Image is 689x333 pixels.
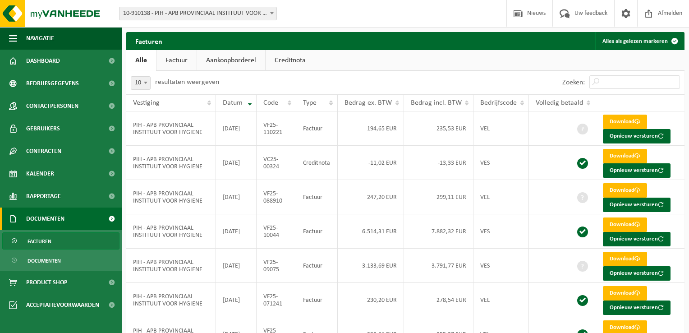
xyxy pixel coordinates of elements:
td: -13,33 EUR [404,146,474,180]
td: VF25-088910 [257,180,296,214]
button: Opnieuw versturen [603,129,671,143]
td: 235,53 EUR [404,111,474,146]
span: Facturen [28,233,51,250]
span: Dashboard [26,50,60,72]
a: Alle [126,50,156,71]
span: Vestiging [133,99,160,106]
td: VC25-00324 [257,146,296,180]
a: Documenten [2,252,119,269]
span: 10-910138 - PIH - APB PROVINCIAAL INSTITUUT VOOR HYGIENE - ANTWERPEN [119,7,276,20]
span: Volledig betaald [536,99,583,106]
a: Download [603,217,647,232]
span: 10 [131,77,150,89]
td: PIH - APB PROVINCIAAL INSTITUUT VOOR HYGIENE [126,146,216,180]
td: VEL [473,283,529,317]
span: Navigatie [26,27,54,50]
span: 10-910138 - PIH - APB PROVINCIAAL INSTITUUT VOOR HYGIENE - ANTWERPEN [119,7,277,20]
a: Download [603,149,647,163]
span: Datum [223,99,243,106]
td: VF25-071241 [257,283,296,317]
button: Opnieuw versturen [603,266,671,281]
span: 10 [131,76,151,90]
a: Creditnota [266,50,315,71]
td: 278,54 EUR [404,283,474,317]
span: Documenten [28,252,61,269]
button: Opnieuw versturen [603,163,671,178]
td: -11,02 EUR [338,146,404,180]
span: Bedrag ex. BTW [344,99,392,106]
label: resultaten weergeven [155,79,219,86]
a: Download [603,115,647,129]
a: Aankoopborderel [197,50,265,71]
span: Code [263,99,278,106]
td: PIH - APB PROVINCIAAL INSTITUUT VOOR HYGIENE [126,180,216,214]
td: [DATE] [216,249,257,283]
span: Bedrijfsgegevens [26,72,79,95]
span: Contactpersonen [26,95,78,117]
label: Zoeken: [562,79,585,86]
td: 230,20 EUR [338,283,404,317]
a: Download [603,252,647,266]
td: VES [473,249,529,283]
span: Kalender [26,162,54,185]
span: Acceptatievoorwaarden [26,294,99,316]
td: VEL [473,180,529,214]
h2: Facturen [126,32,171,50]
td: [DATE] [216,146,257,180]
td: VES [473,146,529,180]
span: Type [303,99,317,106]
td: PIH - APB PROVINCIAAL INSTITUUT VOOR HYGIENE [126,214,216,249]
button: Opnieuw versturen [603,301,671,315]
span: Rapportage [26,185,61,208]
span: Documenten [26,208,64,230]
td: [DATE] [216,283,257,317]
td: 6.514,31 EUR [338,214,404,249]
td: Creditnota [296,146,338,180]
td: Factuur [296,249,338,283]
td: Factuur [296,214,338,249]
td: VF25-110221 [257,111,296,146]
td: 194,65 EUR [338,111,404,146]
td: [DATE] [216,111,257,146]
td: PIH - APB PROVINCIAAL INSTITUUT VOOR HYGIENE [126,283,216,317]
td: [DATE] [216,214,257,249]
span: Product Shop [26,271,67,294]
td: 7.882,32 EUR [404,214,474,249]
button: Opnieuw versturen [603,232,671,246]
a: Facturen [2,232,119,250]
td: PIH - APB PROVINCIAAL INSTITUUT VOOR HYGIENE [126,249,216,283]
span: Gebruikers [26,117,60,140]
td: Factuur [296,283,338,317]
button: Alles als gelezen markeren [595,32,684,50]
td: 247,20 EUR [338,180,404,214]
td: Factuur [296,111,338,146]
td: 3.791,77 EUR [404,249,474,283]
td: 299,11 EUR [404,180,474,214]
td: Factuur [296,180,338,214]
a: Factuur [156,50,197,71]
td: PIH - APB PROVINCIAAL INSTITUUT VOOR HYGIENE [126,111,216,146]
td: 3.133,69 EUR [338,249,404,283]
td: [DATE] [216,180,257,214]
span: Bedrag incl. BTW [411,99,462,106]
td: VES [473,214,529,249]
a: Download [603,286,647,301]
td: VF25-10044 [257,214,296,249]
span: Bedrijfscode [480,99,517,106]
a: Download [603,183,647,198]
td: VF25-09075 [257,249,296,283]
td: VEL [473,111,529,146]
span: Contracten [26,140,61,162]
button: Opnieuw versturen [603,198,671,212]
